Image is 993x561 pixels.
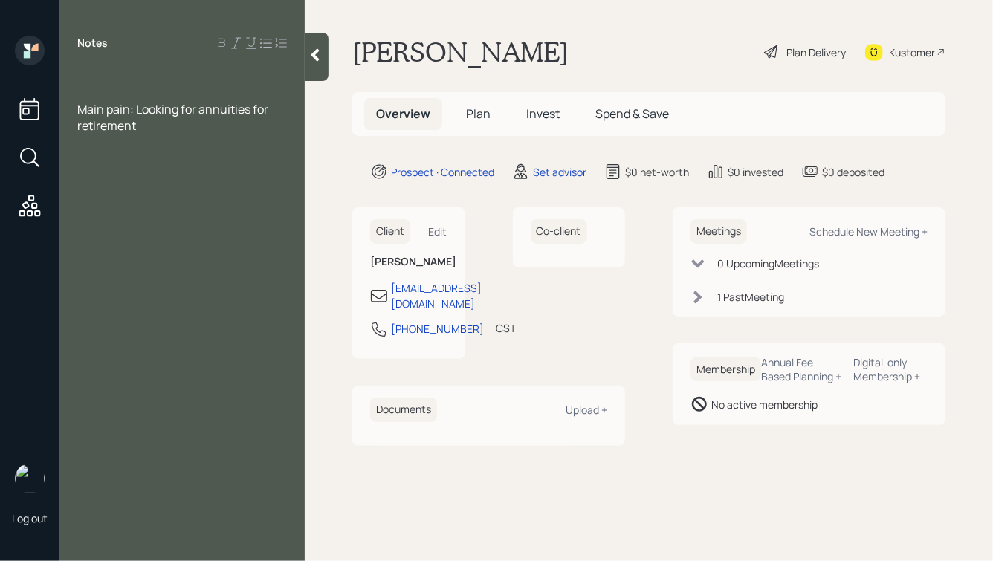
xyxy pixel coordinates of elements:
[391,321,484,337] div: [PHONE_NUMBER]
[533,164,586,180] div: Set advisor
[391,164,494,180] div: Prospect · Connected
[370,256,447,268] h6: [PERSON_NAME]
[531,219,587,244] h6: Co-client
[566,403,607,417] div: Upload +
[690,357,761,382] h6: Membership
[352,36,569,68] h1: [PERSON_NAME]
[728,164,783,180] div: $0 invested
[711,397,818,412] div: No active membership
[12,511,48,525] div: Log out
[690,219,747,244] h6: Meetings
[595,106,669,122] span: Spend & Save
[370,398,437,422] h6: Documents
[466,106,491,122] span: Plan
[809,224,928,239] div: Schedule New Meeting +
[625,164,689,180] div: $0 net-worth
[526,106,560,122] span: Invest
[370,219,410,244] h6: Client
[717,289,784,305] div: 1 Past Meeting
[391,280,482,311] div: [EMAIL_ADDRESS][DOMAIN_NAME]
[429,224,447,239] div: Edit
[77,36,108,51] label: Notes
[496,320,516,336] div: CST
[717,256,819,271] div: 0 Upcoming Meeting s
[15,464,45,493] img: hunter_neumayer.jpg
[761,355,842,383] div: Annual Fee Based Planning +
[889,45,935,60] div: Kustomer
[77,101,271,134] span: Main pain: Looking for annuities for retirement
[854,355,928,383] div: Digital-only Membership +
[822,164,884,180] div: $0 deposited
[376,106,430,122] span: Overview
[786,45,846,60] div: Plan Delivery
